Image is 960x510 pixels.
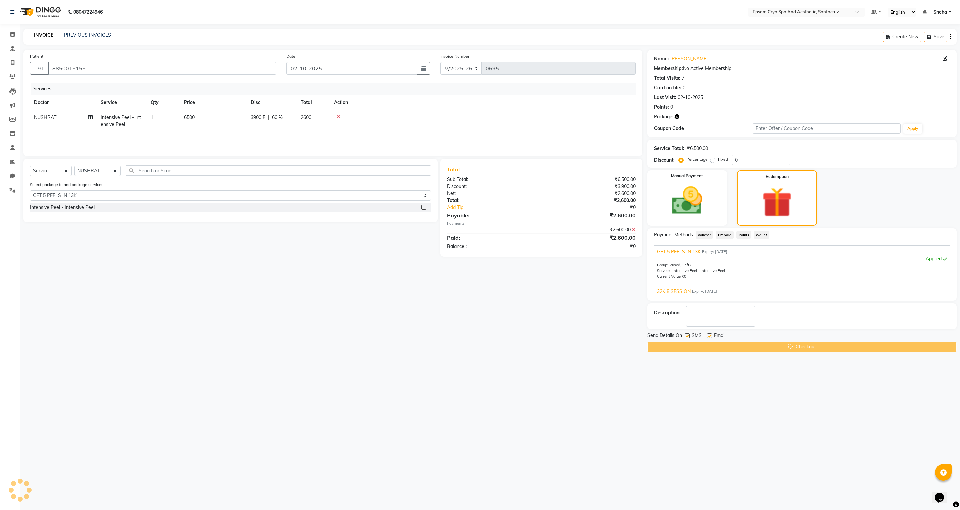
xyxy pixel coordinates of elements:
[736,231,751,239] span: Points
[541,211,641,219] div: ₹2,600.00
[673,268,725,273] span: Intensive Peel - Intensive Peel
[30,62,49,75] button: +91
[754,231,769,239] span: Wallet
[31,83,641,95] div: Services
[184,114,195,120] span: 6500
[541,234,641,242] div: ₹2,600.00
[678,94,703,101] div: 02-10-2025
[73,3,103,21] b: 08047224946
[654,94,676,101] div: Last Visit:
[126,165,431,176] input: Search or Scan
[654,84,681,91] div: Card on file:
[692,289,717,294] span: Expiry: [DATE]
[147,95,180,110] th: Qty
[97,95,147,110] th: Service
[541,190,641,197] div: ₹2,600.00
[654,309,681,316] div: Description:
[442,243,541,250] div: Balance :
[654,65,950,72] div: No Active Membership
[447,166,462,173] span: Total
[34,114,56,120] span: NUSHRAT
[932,483,953,503] iframe: chat widget
[883,32,921,42] button: Create New
[657,288,691,295] span: 32K 8 SESSION
[151,114,153,120] span: 1
[297,95,330,110] th: Total
[657,248,701,255] span: GET 5 PEELS IN 13K
[933,9,947,16] span: Sneha
[682,274,686,279] span: ₹0
[654,145,684,152] div: Service Total:
[670,55,708,62] a: [PERSON_NAME]
[903,124,922,134] button: Apply
[654,104,669,111] div: Points:
[541,176,641,183] div: ₹6,500.00
[30,95,97,110] th: Doctor
[654,75,680,82] div: Total Visits:
[654,65,683,72] div: Membership:
[442,176,541,183] div: Sub Total:
[654,231,693,238] span: Payment Methods
[714,332,725,340] span: Email
[753,184,802,221] img: _gift.svg
[64,32,111,38] a: PREVIOUS INVOICES
[654,55,669,62] div: Name:
[30,53,43,59] label: Patient
[681,263,684,267] span: 3
[692,332,702,340] span: SMS
[718,156,728,162] label: Fixed
[442,197,541,204] div: Total:
[682,75,684,82] div: 7
[716,231,734,239] span: Prepaid
[442,234,541,242] div: Paid:
[558,204,640,211] div: ₹0
[657,263,668,267] span: Group:
[662,183,712,218] img: _cash.svg
[657,274,682,279] span: Current Value:
[272,114,283,121] span: 60 %
[687,145,708,152] div: ₹6,500.00
[17,3,63,21] img: logo
[683,84,685,91] div: 0
[541,197,641,204] div: ₹2,600.00
[442,183,541,190] div: Discount:
[440,53,469,59] label: Invoice Number
[180,95,247,110] th: Price
[442,190,541,197] div: Net:
[247,95,297,110] th: Disc
[654,125,753,132] div: Coupon Code
[541,243,641,250] div: ₹0
[924,32,947,42] button: Save
[48,62,276,75] input: Search by Name/Mobile/Email/Code
[753,123,901,134] input: Enter Offer / Coupon Code
[670,104,673,111] div: 0
[671,173,703,179] label: Manual Payment
[268,114,269,121] span: |
[301,114,311,120] span: 2600
[286,53,295,59] label: Date
[657,268,673,273] span: Services:
[766,174,789,180] label: Redemption
[686,156,708,162] label: Percentage
[541,226,641,233] div: ₹2,600.00
[31,29,56,41] a: INVOICE
[696,231,713,239] span: Voucher
[647,332,682,340] span: Send Details On
[251,114,265,121] span: 3900 F
[668,263,691,267] span: used, left)
[442,204,558,211] a: Add Tip
[657,255,947,262] div: Applied
[30,204,95,211] div: Intensive Peel - Intensive Peel
[30,182,103,188] label: Select package to add package services
[101,114,141,127] span: Intensive Peel - Intensive Peel
[447,221,636,226] div: Payments
[330,95,636,110] th: Action
[654,113,675,120] span: Packages
[702,249,727,255] span: Expiry: [DATE]
[442,211,541,219] div: Payable:
[654,157,675,164] div: Discount:
[668,263,672,267] span: (2
[541,183,641,190] div: ₹3,900.00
